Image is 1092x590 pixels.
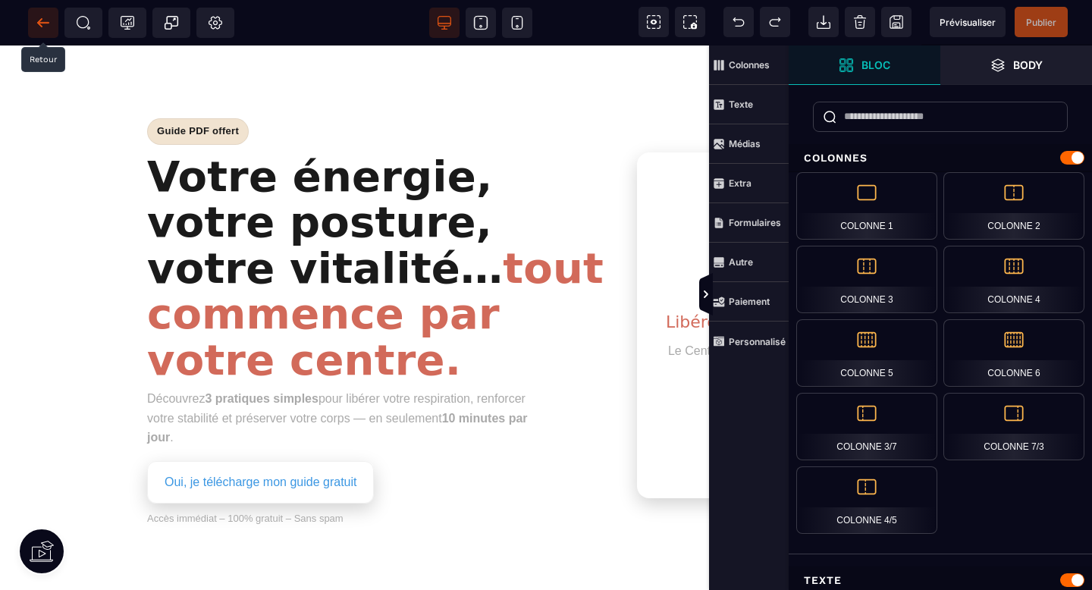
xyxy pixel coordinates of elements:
p: Accès immédiat – 100% gratuit – Sans spam [147,466,610,482]
span: Enregistrer le contenu [1015,7,1068,37]
h1: Votre énergie, votre posture, votre vitalité… [147,108,610,337]
strong: Extra [729,177,752,189]
div: Mockup — Guide PDF [666,239,916,259]
div: Colonne 6 [943,319,1084,387]
strong: Colonnes [729,59,770,71]
span: Autre [709,243,789,282]
span: Réglages Body [208,15,223,30]
span: Guide PDF offert [147,73,249,99]
span: Voir tablette [466,8,496,38]
span: Voir mobile [502,8,532,38]
div: Colonnes [789,144,1092,172]
p: Le Centre du Corps — par [PERSON_NAME] [666,296,916,315]
span: Personnalisé [709,322,789,361]
span: Ouvrir les blocs [789,46,940,85]
div: Colonne 4/5 [796,466,937,534]
a: Oui, je télécharge mon guide gratuit [147,416,374,458]
span: Ouvrir les calques [940,46,1092,85]
span: Prévisualiser [940,17,996,28]
strong: 3 pratiques simples [205,347,318,359]
span: Métadata SEO [64,8,102,38]
span: SEO [76,15,91,30]
div: Colonne 7/3 [943,393,1084,460]
strong: Bloc [861,59,890,71]
span: Défaire [723,7,754,37]
span: Voir les composants [639,7,669,37]
div: Colonne 3/7 [796,393,937,460]
span: Voir bureau [429,8,460,38]
strong: Autre [729,256,753,268]
div: Colonne 4 [943,246,1084,313]
strong: Personnalisé [729,336,786,347]
span: Favicon [196,8,234,38]
span: Aperçu [930,7,1006,37]
span: Retour [28,8,58,38]
span: tout commence par votre centre. [147,198,604,339]
span: Enregistrer [881,7,912,37]
p: Découvrez pour libérer votre respiration, renforcer votre stabilité et préserver votre corps — en... [147,344,538,402]
span: Rétablir [760,7,790,37]
span: Publier [1026,17,1056,28]
span: Nettoyage [845,7,875,37]
strong: Médias [729,138,761,149]
div: Colonne 1 [796,172,937,240]
strong: Body [1013,59,1043,71]
div: Colonne 5 [796,319,937,387]
strong: Texte [729,99,753,110]
span: Extra [709,164,789,203]
span: Texte [709,85,789,124]
h3: Libérer · Renforcer · Préserver [666,263,916,290]
span: Code de suivi [108,8,146,38]
span: Popup [164,15,179,30]
strong: Paiement [729,296,770,307]
span: Colonnes [709,46,789,85]
strong: Formulaires [729,217,781,228]
div: Colonne 2 [943,172,1084,240]
span: Afficher les vues [789,272,804,318]
div: Colonne 3 [796,246,937,313]
span: Paiement [709,282,789,322]
span: Créer une alerte modale [152,8,190,38]
span: Médias [709,124,789,164]
span: Formulaires [709,203,789,243]
span: Capture d'écran [675,7,705,37]
span: Tracking [120,15,135,30]
span: Importer [808,7,839,37]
